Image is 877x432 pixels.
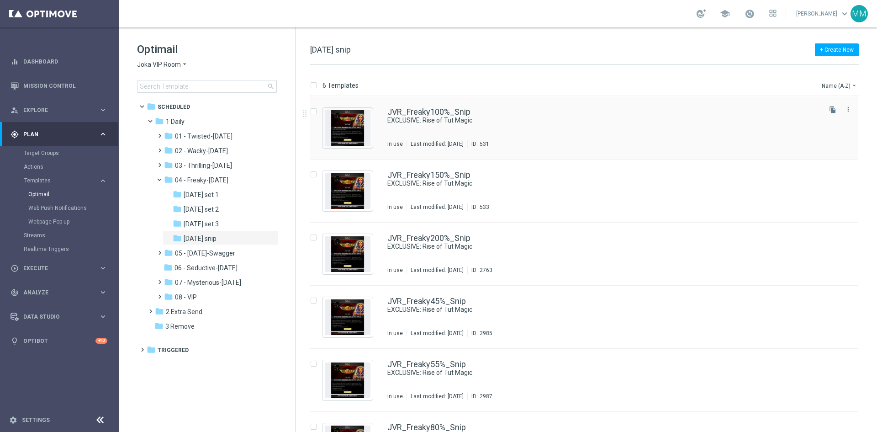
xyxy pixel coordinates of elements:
button: gps_fixed Plan keyboard_arrow_right [10,131,108,138]
div: 2763 [480,267,492,274]
i: folder [173,190,182,199]
div: Mission Control [11,74,107,98]
div: EXCLUSIVE: Rise of Tut Magic [387,305,819,314]
div: Optimail [28,187,118,201]
i: settings [9,416,17,424]
div: MM [851,5,868,22]
span: school [720,9,730,19]
img: 533.jpeg [325,173,370,209]
span: keyboard_arrow_down [840,9,850,19]
a: EXCLUSIVE: Rise of Tut Magic [387,116,798,125]
span: [DATE] snip [310,45,351,54]
a: Actions [24,163,95,171]
img: 2985.jpeg [325,299,370,335]
div: Last modified: [DATE] [407,267,467,274]
a: [PERSON_NAME]keyboard_arrow_down [795,7,851,21]
i: file_copy [829,106,836,113]
button: play_circle_outline Execute keyboard_arrow_right [10,265,108,272]
span: Data Studio [23,314,99,320]
div: Webpage Pop-up [28,215,118,229]
a: EXCLUSIVE: Rise of Tut Magic [387,179,798,188]
div: Templates [24,174,118,229]
i: gps_fixed [11,130,19,139]
i: folder [173,234,182,243]
a: EXCLUSIVE: Rise of Tut Magic [387,242,798,251]
button: Data Studio keyboard_arrow_right [10,313,108,320]
a: EXCLUSIVE: Rise of Tut Magic [387,305,798,314]
span: Joka VIP Room [137,60,181,69]
i: play_circle_outline [11,264,19,272]
div: Templates [24,178,99,183]
span: 08 - VIP [175,293,197,301]
a: Web Push Notifications [28,204,95,212]
i: folder [155,117,164,126]
div: Press SPACE to select this row. [301,160,875,223]
div: Last modified: [DATE] [407,330,467,337]
img: 2987.jpeg [325,363,370,398]
i: folder [173,204,182,213]
i: folder [164,248,173,257]
span: Friday set 2 [184,205,219,213]
div: Press SPACE to select this row. [301,223,875,286]
button: person_search Explore keyboard_arrow_right [10,107,108,114]
a: Realtime Triggers [24,245,95,253]
div: ID: [467,330,492,337]
a: EXCLUSIVE: Rise of Tut Magic [387,368,798,377]
div: In use [387,140,403,148]
a: JVR_Freaky100%_Snip [387,108,470,116]
span: 1 Daily [166,117,185,126]
div: Data Studio [11,313,99,321]
i: more_vert [845,106,852,113]
i: folder [155,307,164,316]
div: In use [387,330,403,337]
span: Explore [23,107,99,113]
div: Last modified: [DATE] [407,393,467,400]
a: Webpage Pop-up [28,218,95,225]
div: 2987 [480,393,492,400]
i: folder [164,263,173,272]
i: folder [154,321,164,331]
div: EXCLUSIVE: Rise of Tut Magic [387,179,819,188]
span: Templates [24,178,90,183]
div: +10 [95,338,107,344]
div: Execute [11,264,99,272]
span: Friday set 1 [184,191,219,199]
div: Web Push Notifications [28,201,118,215]
div: Streams [24,229,118,242]
div: ID: [467,140,489,148]
span: 06 - Seductive-Sunday [174,264,238,272]
div: Optibot [11,329,107,353]
i: lightbulb [11,337,19,345]
div: Last modified: [DATE] [407,140,467,148]
a: Streams [24,232,95,239]
i: folder [147,102,156,111]
a: JVR_Freaky150%_Snip [387,171,470,179]
i: track_changes [11,288,19,297]
i: folder [164,175,173,184]
button: Joka VIP Room arrow_drop_down [137,60,188,69]
i: person_search [11,106,19,114]
i: folder [164,146,173,155]
div: ID: [467,203,489,211]
div: 2985 [480,330,492,337]
a: Optimail [28,191,95,198]
span: 2 Extra Send [166,308,202,316]
button: Mission Control [10,82,108,90]
img: 531.jpeg [325,110,370,146]
a: Target Groups [24,149,95,157]
button: + Create New [815,43,859,56]
div: EXCLUSIVE: Rise of Tut Magic [387,242,819,251]
span: 04 - Freaky-Friday [175,176,228,184]
div: 531 [480,140,489,148]
a: JVR_Freaky200%_Snip [387,234,470,242]
i: keyboard_arrow_right [99,106,107,114]
i: folder [164,160,173,170]
a: Mission Control [23,74,107,98]
button: equalizer Dashboard [10,58,108,65]
div: Analyze [11,288,99,297]
a: JVR_Freaky45%_Snip [387,297,466,305]
i: folder [147,345,156,354]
